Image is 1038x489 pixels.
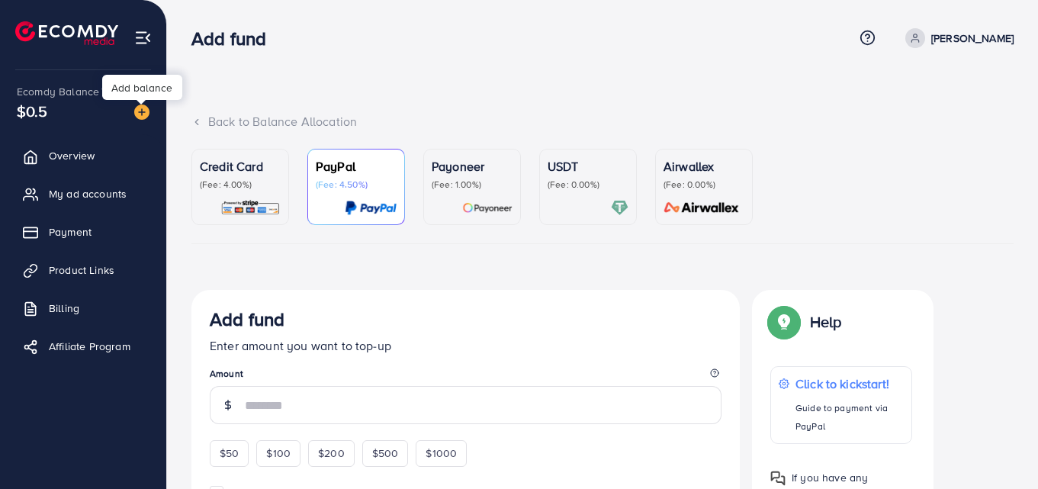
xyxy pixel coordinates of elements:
[210,336,721,355] p: Enter amount you want to top-up
[931,29,1014,47] p: [PERSON_NAME]
[11,179,155,209] a: My ad accounts
[102,75,182,100] div: Add balance
[266,446,291,461] span: $100
[659,199,744,217] img: card
[49,186,127,201] span: My ad accounts
[462,199,513,217] img: card
[220,199,281,217] img: card
[345,199,397,217] img: card
[795,399,904,436] p: Guide to payment via PayPal
[899,28,1014,48] a: [PERSON_NAME]
[11,331,155,362] a: Affiliate Program
[770,471,786,486] img: Popup guide
[49,301,79,316] span: Billing
[11,140,155,171] a: Overview
[200,179,281,191] p: (Fee: 4.00%)
[210,308,284,330] h3: Add fund
[810,313,842,331] p: Help
[432,157,513,175] p: Payoneer
[426,446,457,461] span: $1000
[318,446,345,461] span: $200
[49,224,92,240] span: Payment
[316,157,397,175] p: PayPal
[548,157,628,175] p: USDT
[11,293,155,323] a: Billing
[210,367,721,386] legend: Amount
[134,105,149,120] img: image
[548,179,628,191] p: (Fee: 0.00%)
[664,157,744,175] p: Airwallex
[220,446,239,461] span: $50
[15,21,118,45] img: logo
[795,375,904,393] p: Click to kickstart!
[664,179,744,191] p: (Fee: 0.00%)
[49,148,95,163] span: Overview
[49,262,114,278] span: Product Links
[770,308,798,336] img: Popup guide
[17,100,48,122] span: $0.5
[17,84,99,99] span: Ecomdy Balance
[973,420,1027,478] iframe: Chat
[11,217,155,247] a: Payment
[11,255,155,285] a: Product Links
[49,339,130,354] span: Affiliate Program
[134,29,152,47] img: menu
[316,179,397,191] p: (Fee: 4.50%)
[432,179,513,191] p: (Fee: 1.00%)
[372,446,399,461] span: $500
[191,113,1014,130] div: Back to Balance Allocation
[191,27,278,50] h3: Add fund
[200,157,281,175] p: Credit Card
[611,199,628,217] img: card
